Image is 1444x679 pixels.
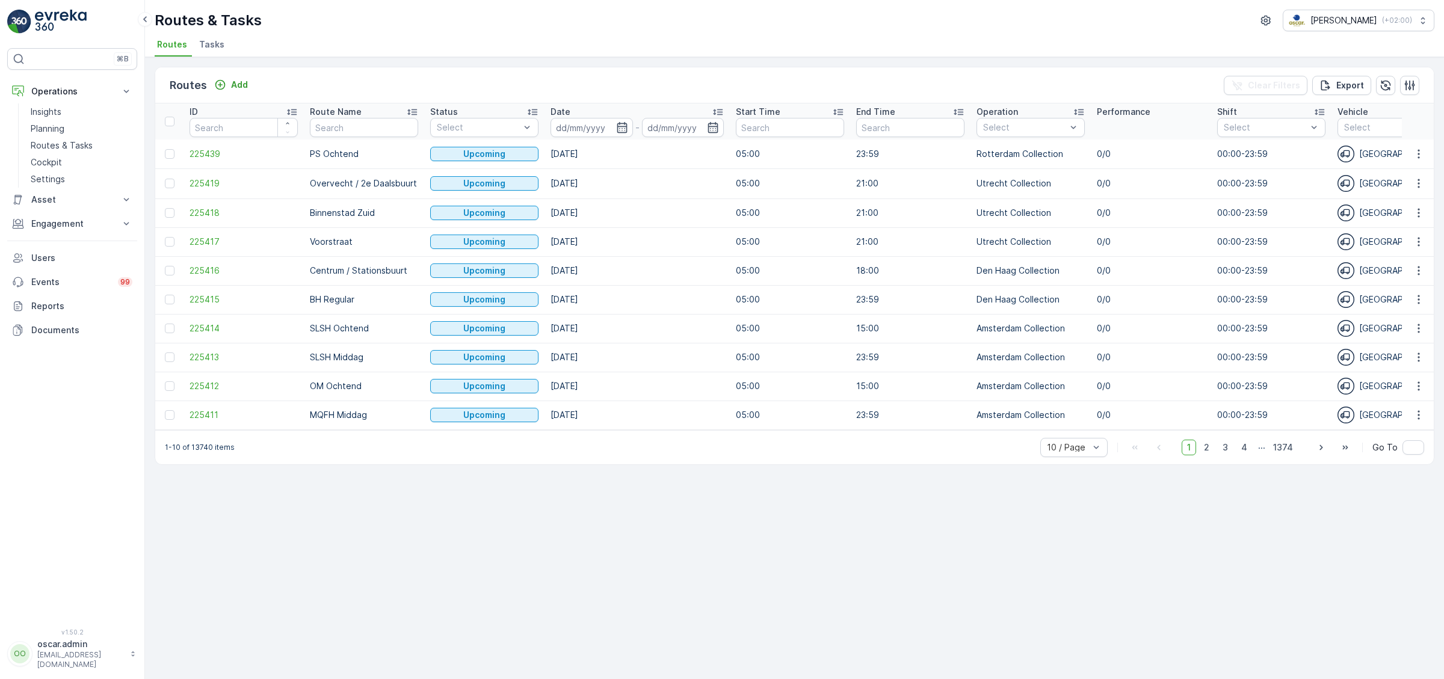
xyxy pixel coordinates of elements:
[7,638,137,669] button: OOoscar.admin[EMAIL_ADDRESS][DOMAIN_NAME]
[7,246,137,270] a: Users
[430,235,538,249] button: Upcoming
[190,106,198,118] p: ID
[1338,291,1354,308] img: svg%3e
[1217,265,1325,277] p: 00:00-23:59
[199,38,224,51] span: Tasks
[736,380,844,392] p: 05:00
[120,277,130,287] p: 99
[463,148,505,160] p: Upcoming
[26,120,137,137] a: Planning
[310,265,418,277] p: Centrum / Stationsbuurt
[856,265,964,277] p: 18:00
[165,352,174,362] div: Toggle Row Selected
[31,173,65,185] p: Settings
[1338,233,1354,250] img: svg%3e
[1217,440,1233,455] span: 3
[310,293,418,306] p: BH Regular
[165,443,235,452] p: 1-10 of 13740 items
[430,292,538,307] button: Upcoming
[190,265,298,277] span: 225416
[856,236,964,248] p: 21:00
[977,177,1085,189] p: Utrecht Collection
[736,265,844,277] p: 05:00
[1217,177,1325,189] p: 00:00-23:59
[31,123,64,135] p: Planning
[190,207,298,219] a: 225418
[165,149,174,159] div: Toggle Row Selected
[190,118,298,137] input: Search
[977,148,1085,160] p: Rotterdam Collection
[1097,380,1205,392] p: 0/0
[310,148,418,160] p: PS Ochtend
[736,409,844,421] p: 05:00
[1382,16,1412,25] p: ( +02:00 )
[977,293,1085,306] p: Den Haag Collection
[856,118,964,137] input: Search
[7,628,137,636] span: v 1.50.2
[736,118,844,137] input: Search
[1097,236,1205,248] p: 0/0
[165,179,174,188] div: Toggle Row Selected
[856,106,895,118] p: End Time
[1338,106,1368,118] p: Vehicle
[1217,380,1325,392] p: 00:00-23:59
[1182,440,1196,455] span: 1
[165,410,174,420] div: Toggle Row Selected
[1097,265,1205,277] p: 0/0
[545,256,730,285] td: [DATE]
[1288,14,1306,27] img: basis-logo_rgb2x.png
[310,106,362,118] p: Route Name
[430,408,538,422] button: Upcoming
[190,380,298,392] a: 225412
[190,177,298,189] a: 225419
[190,322,298,334] a: 225414
[1097,207,1205,219] p: 0/0
[1338,378,1354,395] img: svg%3e
[545,314,730,343] td: [DATE]
[545,343,730,372] td: [DATE]
[642,118,724,137] input: dd/mm/yyyy
[463,293,505,306] p: Upcoming
[310,380,418,392] p: OM Ochtend
[551,118,633,137] input: dd/mm/yyyy
[856,409,964,421] p: 23:59
[1217,148,1325,160] p: 00:00-23:59
[977,322,1085,334] p: Amsterdam Collection
[26,171,137,188] a: Settings
[7,79,137,103] button: Operations
[977,236,1085,248] p: Utrecht Collection
[545,168,730,198] td: [DATE]
[856,148,964,160] p: 23:59
[430,176,538,191] button: Upcoming
[190,293,298,306] span: 225415
[7,188,137,212] button: Asset
[310,177,418,189] p: Overvecht / 2e Daalsbuurt
[209,78,253,92] button: Add
[463,409,505,421] p: Upcoming
[545,227,730,256] td: [DATE]
[463,380,505,392] p: Upcoming
[26,103,137,120] a: Insights
[1217,236,1325,248] p: 00:00-23:59
[31,156,62,168] p: Cockpit
[1248,79,1300,91] p: Clear Filters
[7,270,137,294] a: Events99
[736,106,780,118] p: Start Time
[155,11,262,30] p: Routes & Tasks
[977,409,1085,421] p: Amsterdam Collection
[1097,351,1205,363] p: 0/0
[1097,409,1205,421] p: 0/0
[7,10,31,34] img: logo
[430,147,538,161] button: Upcoming
[1097,322,1205,334] p: 0/0
[736,322,844,334] p: 05:00
[545,198,730,227] td: [DATE]
[190,351,298,363] a: 225413
[736,207,844,219] p: 05:00
[463,207,505,219] p: Upcoming
[310,409,418,421] p: MQFH Middag
[1312,76,1371,95] button: Export
[736,236,844,248] p: 05:00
